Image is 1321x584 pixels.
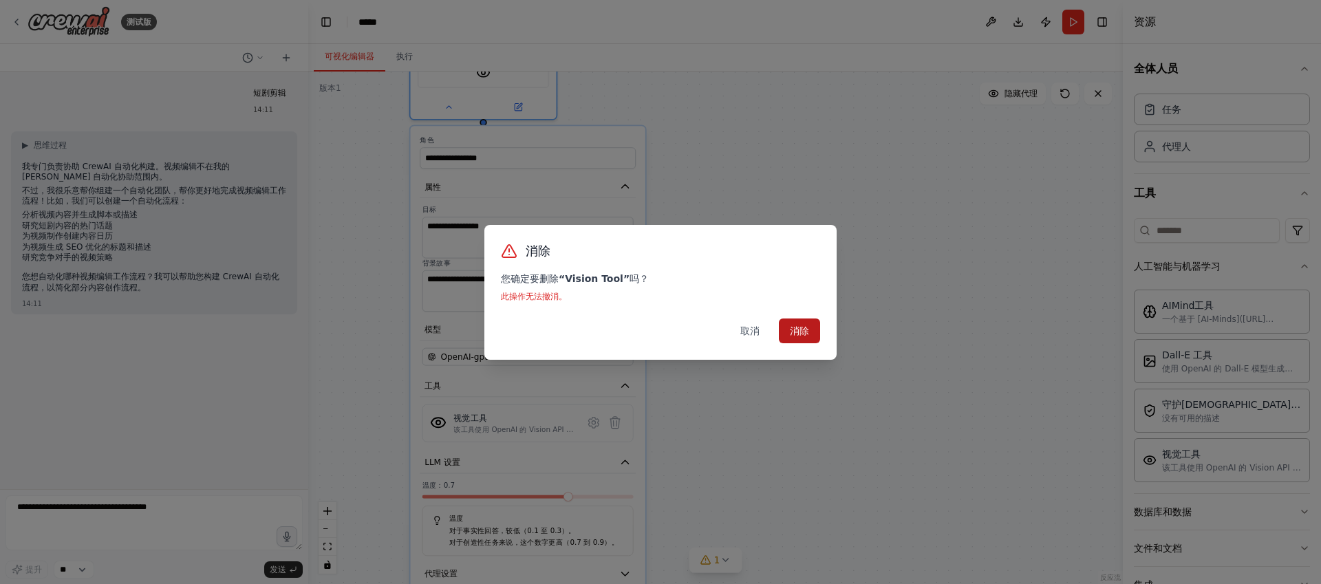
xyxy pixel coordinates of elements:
button: 消除 [779,318,820,343]
font: Vision Tool [565,273,623,284]
font: 消除 [526,244,550,258]
font: ” [623,273,630,284]
font: 吗？ [630,273,649,284]
button: 取消 [729,318,771,343]
font: 消除 [790,325,809,336]
font: 此操作无法撤消。 [501,292,567,301]
font: 您确定要删除 [501,273,559,284]
font: “ [559,273,565,284]
font: 取消 [740,325,760,336]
